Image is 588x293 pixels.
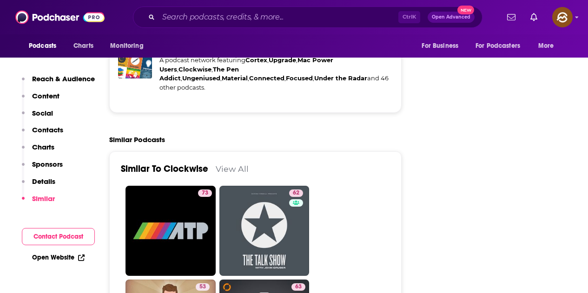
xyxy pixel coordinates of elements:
[552,7,573,27] button: Show profile menu
[32,125,63,134] p: Contacts
[428,12,475,23] button: Open AdvancedNew
[32,177,55,186] p: Details
[133,7,482,28] div: Search podcasts, credits, & more...
[22,160,63,177] button: Sponsors
[125,67,140,82] img: Connected
[289,189,303,197] a: 62
[32,143,54,151] p: Charts
[159,56,393,92] div: A podcast network featuring and 46 other podcasts.
[527,9,541,25] a: Show notifications dropdown
[457,6,474,14] span: New
[296,56,297,64] span: ,
[112,65,127,80] img: Material
[121,163,208,175] a: Similar To Clockwise
[422,39,458,52] span: For Business
[32,194,55,203] p: Similar
[32,74,95,83] p: Reach & Audience
[73,39,93,52] span: Charts
[284,74,286,82] span: ,
[267,56,269,64] span: ,
[219,186,310,276] a: 62
[291,283,305,291] a: 63
[32,109,53,117] p: Social
[22,37,68,55] button: open menu
[314,74,367,82] a: Under the Radar
[220,74,222,82] span: ,
[222,74,248,82] a: Material
[476,39,520,52] span: For Podcasters
[22,109,53,126] button: Social
[67,37,99,55] a: Charts
[286,74,313,82] a: Focused
[469,37,534,55] button: open menu
[29,39,56,52] span: Podcasts
[211,65,213,73] span: ,
[139,69,154,85] img: Focused
[159,56,333,73] a: Mac Power Users
[552,7,573,27] img: User Profile
[532,37,566,55] button: open menu
[198,189,212,197] a: 73
[177,65,178,73] span: ,
[216,164,249,174] a: View All
[503,9,519,25] a: Show notifications dropdown
[22,91,59,109] button: Content
[109,135,165,144] h2: Similar Podcasts
[202,189,208,198] span: 73
[415,37,470,55] button: open menu
[110,39,143,52] span: Monitoring
[181,74,182,82] span: ,
[248,74,249,82] span: ,
[159,10,398,25] input: Search podcasts, credits, & more...
[22,125,63,143] button: Contacts
[552,7,573,27] span: Logged in as hey85204
[114,52,129,67] img: Clockwise
[118,45,152,78] a: Relay FM
[32,91,59,100] p: Content
[313,74,314,82] span: ,
[15,8,105,26] img: Podchaser - Follow, Share and Rate Podcasts
[249,74,284,82] a: Connected
[126,186,216,276] a: 73
[295,282,302,292] span: 63
[22,194,55,211] button: Similar
[22,143,54,160] button: Charts
[22,177,55,194] button: Details
[104,37,155,55] button: open menu
[293,189,299,198] span: 62
[178,65,211,73] a: Clockwise
[22,74,95,91] button: Reach & Audience
[199,282,206,292] span: 53
[398,11,420,23] span: Ctrl K
[538,39,554,52] span: More
[22,228,95,245] button: Contact Podcast
[269,56,296,64] a: Upgrade
[32,254,85,261] a: Open Website
[32,160,63,169] p: Sponsors
[127,53,143,69] img: The Pen Addict
[432,15,470,20] span: Open Advanced
[182,74,220,82] a: Ungeniused
[141,56,156,71] img: Ungeniused
[245,56,267,64] a: Cortex
[196,283,210,291] a: 53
